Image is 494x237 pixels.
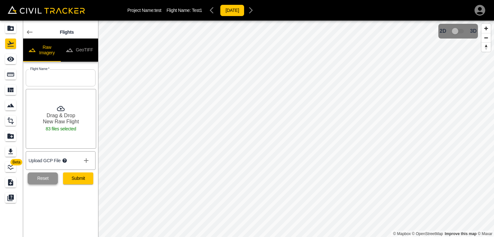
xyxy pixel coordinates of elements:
span: 3D model not uploaded yet [449,25,468,37]
a: Mapbox [393,232,411,236]
p: Flight Name: [167,8,202,13]
button: Zoom in [481,24,491,33]
span: 2D [440,28,446,34]
span: Test1 [192,8,202,13]
p: Project Name: test [127,8,161,13]
button: Reset bearing to north [481,42,491,52]
img: Civil Tracker [8,6,85,14]
button: Zoom out [481,33,491,42]
button: [DATE] [220,4,244,16]
a: Map feedback [445,232,477,236]
a: Maxar [478,232,492,236]
span: 3D [470,28,477,34]
canvas: Map [98,21,494,237]
a: OpenStreetMap [412,232,443,236]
